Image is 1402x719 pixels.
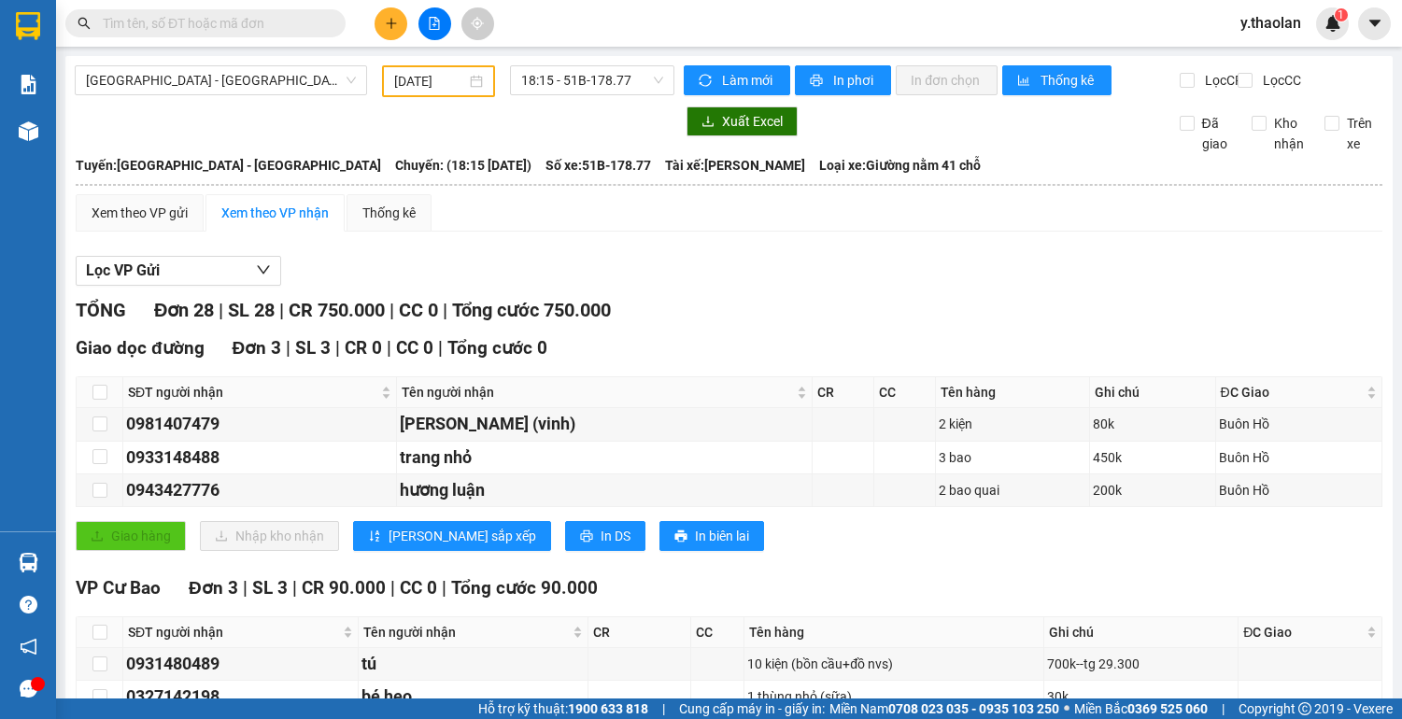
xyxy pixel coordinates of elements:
[126,444,393,471] div: 0933148488
[252,577,288,599] span: SL 3
[936,377,1089,408] th: Tên hàng
[19,121,38,141] img: warehouse-icon
[128,382,377,402] span: SĐT người nhận
[744,617,1043,648] th: Tên hàng
[200,521,339,551] button: downloadNhập kho nhận
[1093,414,1212,434] div: 80k
[1090,377,1216,408] th: Ghi chú
[76,521,186,551] button: uploadGiao hàng
[438,337,443,359] span: |
[396,337,433,359] span: CC 0
[545,155,651,176] span: Số xe: 51B-178.77
[829,698,1059,719] span: Miền Nam
[361,684,585,710] div: bé heo
[1093,447,1212,468] div: 450k
[123,648,359,681] td: 0931480489
[874,377,936,408] th: CC
[810,74,826,89] span: printer
[1367,15,1383,32] span: caret-down
[1044,617,1239,648] th: Ghi chú
[20,680,37,698] span: message
[375,7,407,40] button: plus
[461,7,494,40] button: aim
[123,442,397,474] td: 0933148488
[747,654,1040,674] div: 10 kiện (bồn cầu+đồ nvs)
[1041,70,1097,91] span: Thống kê
[189,577,238,599] span: Đơn 3
[471,17,484,30] span: aim
[1243,622,1363,642] span: ĐC Giao
[1047,654,1236,674] div: 700k--tg 29.300
[345,337,382,359] span: CR 0
[691,617,744,648] th: CC
[256,262,271,277] span: down
[361,651,585,677] div: tú
[1222,698,1225,719] span: |
[19,553,38,572] img: warehouse-icon
[123,408,397,441] td: 0981407479
[452,299,611,321] span: Tổng cước 750.000
[1047,686,1236,707] div: 30k
[19,75,38,94] img: solution-icon
[368,529,381,544] span: sort-ascending
[1002,65,1112,95] button: bar-chartThống kê
[399,299,438,321] span: CC 0
[397,408,813,441] td: kim ngân (vinh)
[362,203,416,223] div: Thống kê
[1298,702,1311,715] span: copyright
[76,337,205,359] span: Giao dọc đường
[92,203,188,223] div: Xem theo VP gửi
[819,155,981,176] span: Loại xe: Giường nằm 41 chỗ
[86,66,356,94] span: Sài Gòn - Đắk Lắk
[428,17,441,30] span: file-add
[813,377,874,408] th: CR
[665,155,805,176] span: Tài xế: [PERSON_NAME]
[443,299,447,321] span: |
[1335,8,1348,21] sup: 1
[1255,70,1304,91] span: Lọc CC
[1339,113,1383,154] span: Trên xe
[674,529,687,544] span: printer
[20,638,37,656] span: notification
[1127,701,1208,716] strong: 0369 525 060
[442,577,446,599] span: |
[684,65,790,95] button: syncLàm mới
[568,701,648,716] strong: 1900 633 818
[1219,414,1379,434] div: Buôn Hồ
[103,13,323,34] input: Tìm tên, số ĐT hoặc mã đơn
[76,577,161,599] span: VP Cư Bao
[76,158,381,173] b: Tuyến: [GEOGRAPHIC_DATA] - [GEOGRAPHIC_DATA]
[687,106,798,136] button: downloadXuất Excel
[478,698,648,719] span: Hỗ trợ kỹ thuật:
[390,577,395,599] span: |
[1093,480,1212,500] div: 200k
[123,474,397,507] td: 0943427776
[123,681,359,713] td: 0327142198
[219,299,223,321] span: |
[833,70,876,91] span: In phơi
[363,622,569,642] span: Tên người nhận
[128,622,339,642] span: SĐT người nhận
[86,259,160,282] span: Lọc VP Gửi
[126,477,393,503] div: 0943427776
[286,337,290,359] span: |
[279,299,284,321] span: |
[747,686,1040,707] div: 1 thùng nhỏ (sữa)
[302,577,386,599] span: CR 90.000
[701,115,715,130] span: download
[1324,15,1341,32] img: icon-new-feature
[126,684,355,710] div: 0327142198
[400,411,809,437] div: [PERSON_NAME] (vinh)
[359,648,588,681] td: tú
[888,701,1059,716] strong: 0708 023 035 - 0935 103 250
[243,577,248,599] span: |
[1219,480,1379,500] div: Buôn Hồ
[78,17,91,30] span: search
[389,526,536,546] span: [PERSON_NAME] sắp xếp
[699,74,715,89] span: sync
[939,414,1085,434] div: 2 kiện
[400,444,809,471] div: trang nhỏ
[126,651,355,677] div: 0931480489
[601,526,630,546] span: In DS
[389,299,394,321] span: |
